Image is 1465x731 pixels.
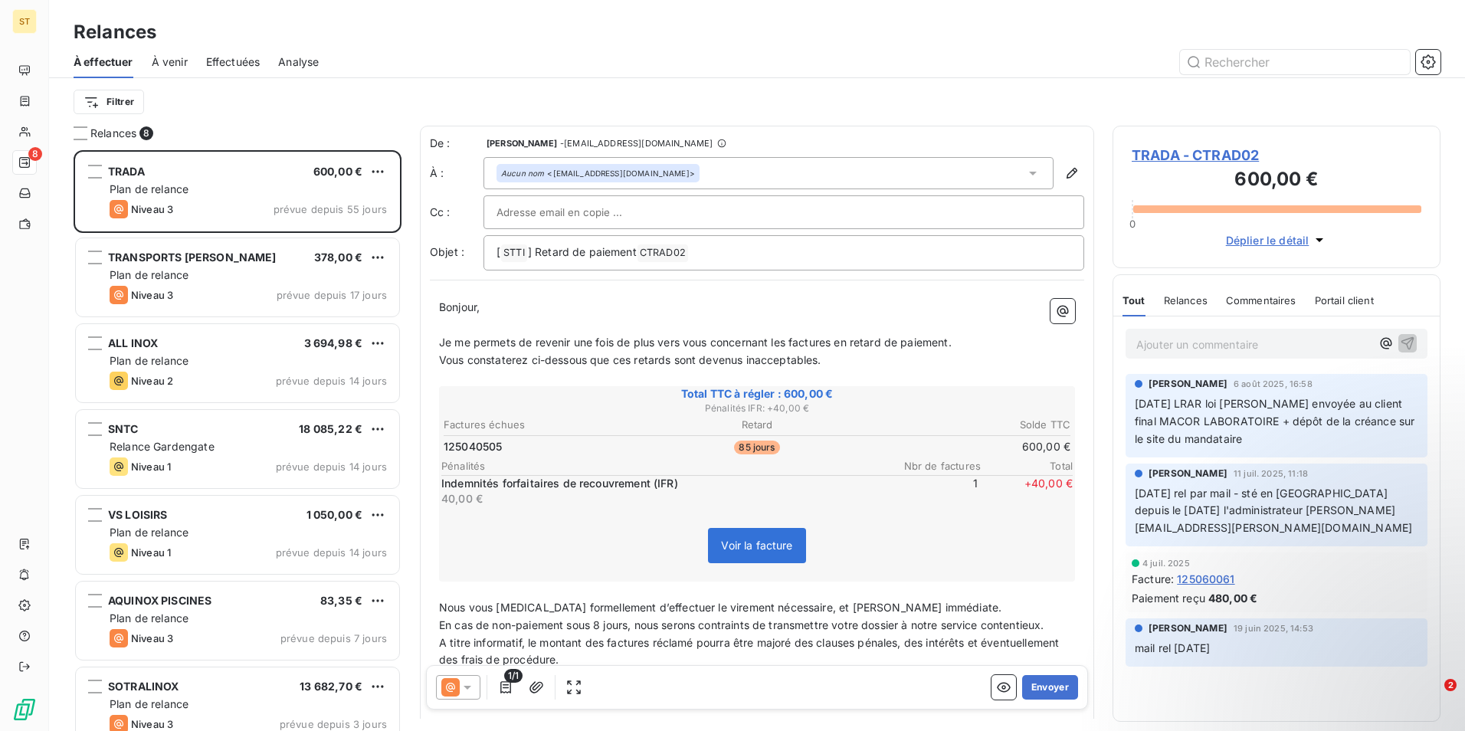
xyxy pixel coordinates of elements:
[501,244,527,262] span: STTI
[276,461,387,473] span: prévue depuis 14 jours
[653,417,861,433] th: Retard
[497,245,500,258] span: [
[439,353,821,366] span: Vous constaterez ci-dessous que ces retards sont devenus inacceptables.
[1149,377,1227,391] span: [PERSON_NAME]
[528,245,637,258] span: ] Retard de paiement
[304,336,363,349] span: 3 694,98 €
[1132,145,1421,166] span: TRADA - CTRAD02
[110,268,188,281] span: Plan de relance
[206,54,261,70] span: Effectuées
[131,375,173,387] span: Niveau 2
[439,618,1044,631] span: En cas de non-paiement sous 8 jours, nous serons contraints de transmettre votre dossier à notre ...
[443,417,651,433] th: Factures échues
[1149,621,1227,635] span: [PERSON_NAME]
[12,697,37,722] img: Logo LeanPay
[441,460,889,472] span: Pénalités
[497,201,661,224] input: Adresse email en copie ...
[1135,487,1412,535] span: [DATE] rel par mail - sté en [GEOGRAPHIC_DATA] depuis le [DATE] l'administrateur [PERSON_NAME][EM...
[439,636,1062,667] span: A titre informatif, le montant des factures réclamé pourra être majoré des clauses pénales, des i...
[1132,571,1174,587] span: Facture :
[108,336,158,349] span: ALL INOX
[139,126,153,140] span: 8
[439,336,952,349] span: Je me permets de revenir une fois de plus vers vous concernant les factures en retard de paiement.
[501,168,695,179] div: <[EMAIL_ADDRESS][DOMAIN_NAME]>
[441,402,1073,415] span: Pénalités IFR : + 40,00 €
[278,54,319,70] span: Analyse
[430,245,464,258] span: Objet :
[1234,469,1308,478] span: 11 juil. 2025, 11:18
[131,546,171,559] span: Niveau 1
[1123,294,1145,306] span: Tout
[28,147,42,161] span: 8
[110,697,188,710] span: Plan de relance
[12,9,37,34] div: ST
[1022,675,1078,700] button: Envoyer
[981,460,1073,472] span: Total
[430,136,483,151] span: De :
[1164,294,1208,306] span: Relances
[131,718,173,730] span: Niveau 3
[110,526,188,539] span: Plan de relance
[274,203,387,215] span: prévue depuis 55 jours
[74,150,401,731] div: grid
[131,632,173,644] span: Niveau 3
[306,508,363,521] span: 1 050,00 €
[108,594,211,607] span: AQUINOX PISCINES
[441,476,883,491] p: Indemnités forfaitaires de recouvrement (IFR)
[1142,559,1190,568] span: 4 juil. 2025
[1180,50,1410,74] input: Rechercher
[74,54,133,70] span: À effectuer
[981,476,1073,506] span: + 40,00 €
[90,126,136,141] span: Relances
[110,354,188,367] span: Plan de relance
[314,251,362,264] span: 378,00 €
[441,491,883,506] p: 40,00 €
[439,300,480,313] span: Bonjour,
[863,438,1071,455] td: 600,00 €
[276,546,387,559] span: prévue depuis 14 jours
[504,669,523,683] span: 1/1
[444,439,502,454] span: 125040505
[108,422,139,435] span: SNTC
[108,508,168,521] span: VS LOISIRS
[1132,166,1421,196] h3: 600,00 €
[108,165,145,178] span: TRADA
[320,594,362,607] span: 83,35 €
[110,182,188,195] span: Plan de relance
[1135,397,1418,445] span: [DATE] LRAR loi [PERSON_NAME] envoyée au client final MACOR LABORATOIRE + dépôt de la créance sur...
[300,680,362,693] span: 13 682,70 €
[280,632,387,644] span: prévue depuis 7 jours
[1149,467,1227,480] span: [PERSON_NAME]
[1221,231,1332,249] button: Déplier le détail
[1177,571,1234,587] span: 125060061
[430,166,483,181] label: À :
[74,18,156,46] h3: Relances
[560,139,713,148] span: - [EMAIL_ADDRESS][DOMAIN_NAME]
[487,139,557,148] span: [PERSON_NAME]
[430,205,483,220] label: Cc :
[277,289,387,301] span: prévue depuis 17 jours
[299,422,362,435] span: 18 085,22 €
[1234,379,1313,388] span: 6 août 2025, 16:58
[110,611,188,624] span: Plan de relance
[110,440,215,453] span: Relance Gardengate
[1413,679,1450,716] iframe: Intercom live chat
[152,54,188,70] span: À venir
[1444,679,1457,691] span: 2
[74,90,144,114] button: Filtrer
[637,244,688,262] span: CTRAD02
[131,461,171,473] span: Niveau 1
[12,150,36,175] a: 8
[1132,590,1205,606] span: Paiement reçu
[1226,294,1296,306] span: Commentaires
[131,289,173,301] span: Niveau 3
[280,718,387,730] span: prévue depuis 3 jours
[886,476,978,506] span: 1
[863,417,1071,433] th: Solde TTC
[501,168,544,179] em: Aucun nom
[313,165,362,178] span: 600,00 €
[1226,232,1309,248] span: Déplier le détail
[889,460,981,472] span: Nbr de factures
[108,680,179,693] span: SOTRALINOX
[1129,218,1136,230] span: 0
